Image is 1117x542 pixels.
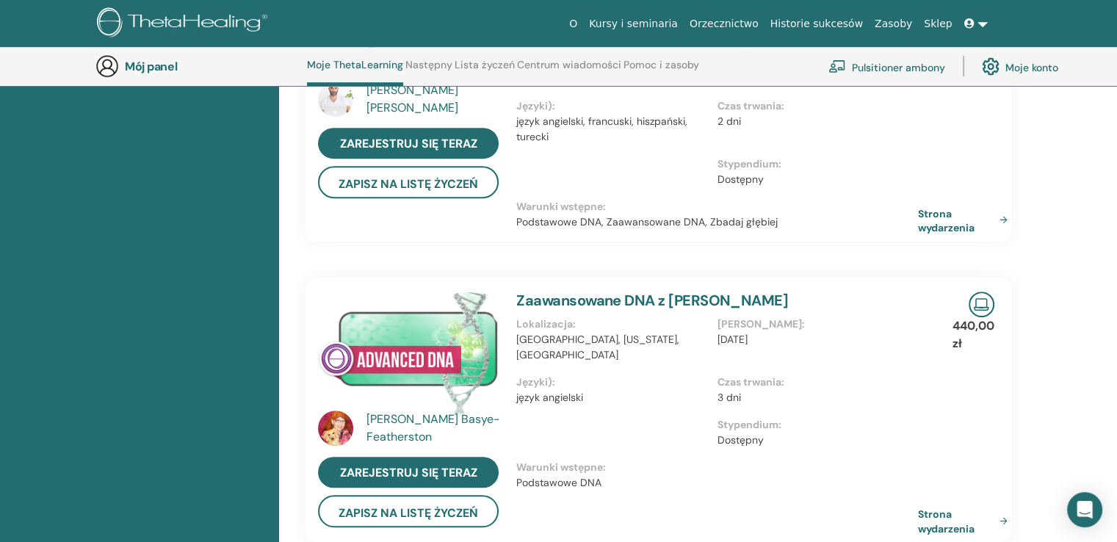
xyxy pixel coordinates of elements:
font: Dostępny [717,433,764,447]
font: Pomoc i zasoby [623,58,699,71]
a: Pulsitioner ambony [828,50,945,82]
img: default.jpg [318,82,353,117]
font: Lista życzeń [455,58,515,71]
a: Strona wydarzenia [918,506,1013,535]
font: : [802,317,805,330]
font: : [573,317,576,330]
font: Pulsitioner ambony [852,60,945,73]
font: [GEOGRAPHIC_DATA], [US_STATE], [GEOGRAPHIC_DATA] [516,333,679,361]
font: Warunki wstępne [516,200,603,213]
a: [PERSON_NAME] [PERSON_NAME] [366,82,502,117]
img: generic-user-icon.jpg [95,54,119,78]
a: Następny [405,59,452,82]
font: Orzecznictwo [690,18,759,29]
img: Seminarium online na żywo [969,292,994,317]
a: Orzecznictwo [684,10,764,37]
a: Lista życzeń [455,59,515,82]
font: [PERSON_NAME] [366,82,458,98]
a: [PERSON_NAME] Basye-Featherston [366,411,502,446]
font: Podstawowe DNA [516,476,601,489]
a: Historie sukcesów [764,10,869,37]
font: : [781,375,784,389]
font: Języki) [516,99,552,112]
font: Czas trwania [717,375,781,389]
font: 3 dni [717,391,741,404]
a: Sklep [918,10,958,37]
font: Zapisz na listę życzeń [339,176,478,191]
a: Centrum wiadomości [517,59,621,82]
font: Podstawowe DNA, Zaawansowane DNA, Zbadaj głębiej [516,215,778,228]
font: Następny [405,58,452,71]
font: Warunki wstępne [516,460,603,474]
font: język angielski [516,391,583,404]
font: Zarejestruj się teraz [340,465,477,480]
font: język angielski, francuski, hiszpański, turecki [516,115,687,143]
font: Mój panel [125,59,177,74]
div: Otwórz komunikator interkomowy [1067,492,1102,527]
a: Moje konto [982,50,1058,82]
font: Dostępny [717,173,764,186]
a: Pomoc i zasoby [623,59,699,82]
a: Strona wydarzenia [918,206,1013,234]
font: Centrum wiadomości [517,58,621,71]
font: : [778,157,781,170]
a: Moje ThetaLearning [307,59,403,86]
a: Zaawansowane DNA z [PERSON_NAME] [516,291,788,310]
font: : [552,375,555,389]
font: Moje konto [1005,60,1058,73]
font: [DATE] [717,333,748,346]
font: : [603,460,606,474]
font: Strona wydarzenia [918,206,975,234]
a: Zasoby [869,10,918,37]
font: Stypendium [717,418,778,431]
a: Zarejestruj się teraz [318,128,499,159]
img: default.jpg [318,411,353,446]
font: : [781,99,784,112]
font: Lokalizacja [516,317,573,330]
font: [PERSON_NAME] [717,317,802,330]
font: [PERSON_NAME] [366,100,458,115]
font: Czas trwania [717,99,781,112]
font: Moje ThetaLearning [307,58,403,71]
button: Zapisz na listę życzeń [318,166,499,198]
font: Zasoby [875,18,912,29]
font: : [552,99,555,112]
font: Strona wydarzenia [918,507,975,535]
font: Historie sukcesów [770,18,863,29]
a: Zarejestruj się teraz [318,457,499,488]
font: O [569,18,577,29]
button: Zapisz na listę życzeń [318,495,499,527]
font: : [603,200,606,213]
img: cog.svg [982,54,999,79]
font: : [778,418,781,431]
img: Zaawansowane DNA [318,292,499,415]
font: 440,00 zł [952,318,994,351]
font: Stypendium [717,157,778,170]
a: O [563,10,583,37]
font: Sklep [924,18,952,29]
a: Kursy i seminaria [583,10,684,37]
img: chalkboard-teacher.svg [828,59,846,73]
font: Zapisz na listę życzeń [339,505,478,520]
font: Kursy i seminaria [589,18,678,29]
font: Zarejestruj się teraz [340,136,477,151]
font: 2 dni [717,115,741,128]
img: logo.png [97,7,272,40]
font: [PERSON_NAME] [366,411,458,427]
font: Języki) [516,375,552,389]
